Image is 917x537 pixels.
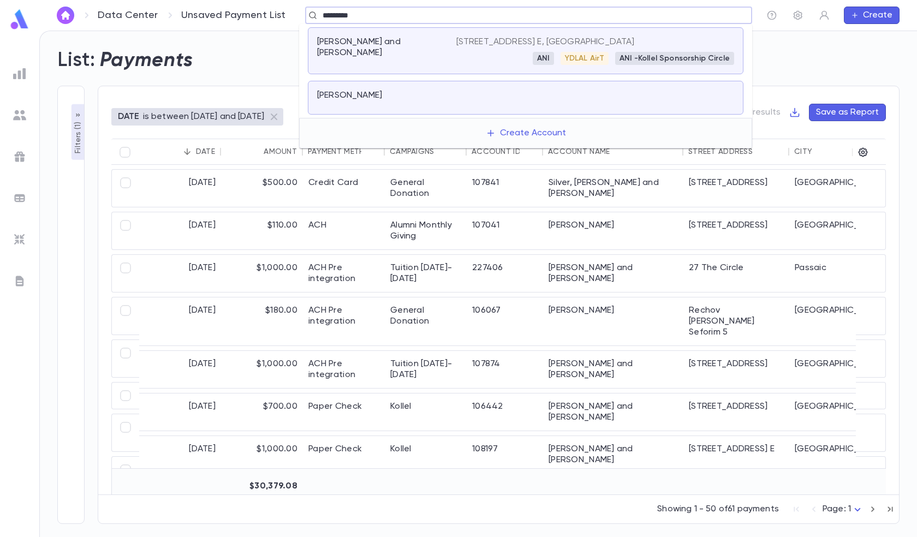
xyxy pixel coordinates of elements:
div: ACH Pre integration [303,255,385,292]
button: Create [844,7,900,24]
div: [GEOGRAPHIC_DATA] [789,297,871,345]
button: Sort [361,143,379,160]
div: Street Address [688,147,753,156]
div: [GEOGRAPHIC_DATA] [789,351,871,388]
div: Tuition [DATE]-[DATE] [385,255,467,292]
div: [GEOGRAPHIC_DATA] [789,393,871,431]
img: campaigns_grey.99e729a5f7ee94e3726e6486bddda8f1.svg [13,150,26,163]
p: Filters ( 1 ) [73,120,84,153]
button: Filters (1) [72,104,85,160]
div: $1,000.00 [221,351,303,388]
div: Amount [264,147,297,156]
button: Sort [434,143,452,160]
div: [DATE] [139,393,221,431]
img: reports_grey.c525e4749d1bce6a11f5fe2a8de1b229.svg [13,67,26,80]
div: Credit Card [303,170,385,207]
div: $110.00 [221,212,303,249]
div: [PERSON_NAME] [543,212,683,249]
button: Create Account [477,123,575,144]
div: ACH [303,212,385,249]
div: [PERSON_NAME] and [PERSON_NAME] [543,436,683,473]
div: 108197 [467,436,543,473]
div: [GEOGRAPHIC_DATA] [789,170,871,207]
div: General Donation [385,297,467,345]
div: [PERSON_NAME] and [PERSON_NAME] [543,255,683,292]
div: Tuition [DATE]-[DATE] [385,351,467,388]
p: DATE [118,111,140,122]
div: $1,000.00 [221,255,303,292]
div: 107041 [467,212,543,249]
button: Sort [246,143,264,160]
div: Passaic [789,255,871,292]
div: $1,000.00 [221,436,303,473]
p: Unsaved Payment List [181,9,286,21]
div: Account Name [548,147,610,156]
p: [STREET_ADDRESS] E, [GEOGRAPHIC_DATA] [456,37,635,47]
div: $180.00 [221,297,303,345]
div: Rechov [PERSON_NAME] Seforim 5 [683,297,789,345]
img: imports_grey.530a8a0e642e233f2baf0ef88e8c9fcb.svg [13,233,26,246]
div: $700.00 [221,393,303,431]
div: General Donation [385,170,467,207]
div: Date [196,147,215,156]
div: [DATE] [139,170,221,207]
div: [STREET_ADDRESS] E [683,436,789,473]
div: [DATE] [139,436,221,473]
span: ANI [533,54,553,63]
div: [DATE] [139,351,221,388]
img: letters_grey.7941b92b52307dd3b8a917253454ce1c.svg [13,275,26,288]
img: students_grey.60c7aba0da46da39d6d829b817ac14fc.svg [13,109,26,122]
div: [STREET_ADDRESS] [683,170,789,207]
p: [PERSON_NAME] [317,90,382,101]
a: Data Center [98,9,158,21]
span: Page: 1 [823,505,851,514]
div: Silver, [PERSON_NAME] and [PERSON_NAME] [543,170,683,207]
div: Campaigns [390,147,434,156]
div: $500.00 [221,170,303,207]
div: [PERSON_NAME] and [PERSON_NAME] [543,351,683,388]
button: Sort [812,143,830,160]
div: 106067 [467,297,543,345]
button: Sort [178,143,196,160]
div: Alumni Monthly Giving [385,212,467,249]
div: [DATE] [139,212,221,249]
img: batches_grey.339ca447c9d9533ef1741baa751efc33.svg [13,192,26,205]
span: YDLAL AirT [561,54,609,63]
div: [PERSON_NAME] [543,297,683,345]
div: Paper Check [303,436,385,473]
button: Sort [753,143,770,160]
img: home_white.a664292cf8c1dea59945f0da9f25487c.svg [59,11,72,20]
div: Account ID [472,147,521,156]
button: Save as Report [809,104,886,121]
div: [STREET_ADDRESS] [683,351,789,388]
div: 106442 [467,393,543,431]
h2: List: [57,49,96,73]
div: [STREET_ADDRESS] [683,393,789,431]
div: Kollel [385,436,467,473]
div: Paper Check [303,393,385,431]
p: Showing 1 - 50 of 61 payments [657,504,779,515]
div: $30,379.08 [221,473,303,499]
div: ACH Pre integration [303,297,385,345]
button: Sort [520,143,537,160]
div: 227406 [467,255,543,292]
div: DATEis between [DATE] and [DATE] [111,108,283,126]
div: 107874 [467,351,543,388]
div: [PERSON_NAME] and [PERSON_NAME] [543,393,683,431]
div: 107841 [467,170,543,207]
button: Sort [610,143,627,160]
p: 61 results [746,107,781,118]
div: [DATE] [139,297,221,345]
div: Page: 1 [823,501,864,518]
div: [STREET_ADDRESS] [683,212,789,249]
div: [DATE] [139,255,221,292]
p: [PERSON_NAME] and [PERSON_NAME] [317,37,443,58]
span: ANI -Kollel Sponsorship Circle [615,54,734,63]
img: logo [9,9,31,30]
div: Payment Method [308,147,377,156]
div: [GEOGRAPHIC_DATA] [789,436,871,473]
div: Kollel [385,393,467,431]
p: is between [DATE] and [DATE] [143,111,264,122]
div: 27 The Circle [683,255,789,292]
h2: Payments [100,49,193,73]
